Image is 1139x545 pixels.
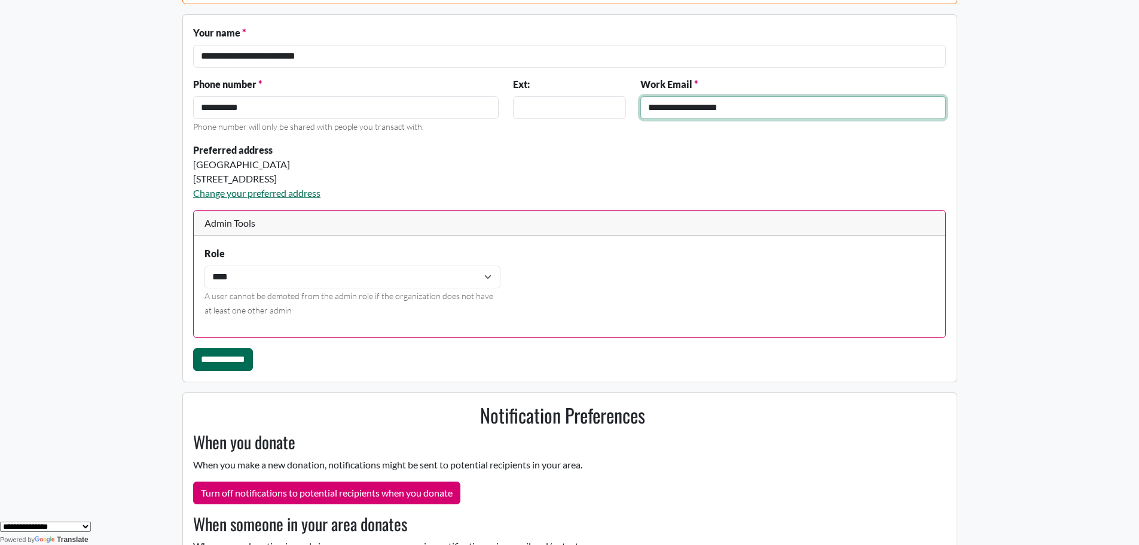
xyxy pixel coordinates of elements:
p: When you make a new donation, notifications might be sent to potential recipients in your area. [186,458,939,472]
label: Role [204,246,225,261]
img: Google Translate [35,536,57,544]
a: Translate [35,535,88,544]
h3: When you donate [186,432,939,452]
div: Admin Tools [194,211,945,236]
label: Phone number [193,77,262,92]
h2: Notification Preferences [186,404,939,427]
label: Work Email [640,77,698,92]
label: Ext: [513,77,530,92]
small: A user cannot be demoted from the admin role if the organization does not have at least one other... [204,291,493,315]
strong: Preferred address [193,144,273,156]
small: Phone number will only be shared with people you transact with. [193,121,424,132]
label: Your name [193,26,246,40]
button: Turn off notifications to potential recipients when you donate [193,482,460,504]
h3: When someone in your area donates [186,514,939,534]
div: [GEOGRAPHIC_DATA] [193,157,626,172]
a: Change your preferred address [193,187,320,199]
div: [STREET_ADDRESS] [193,172,626,186]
